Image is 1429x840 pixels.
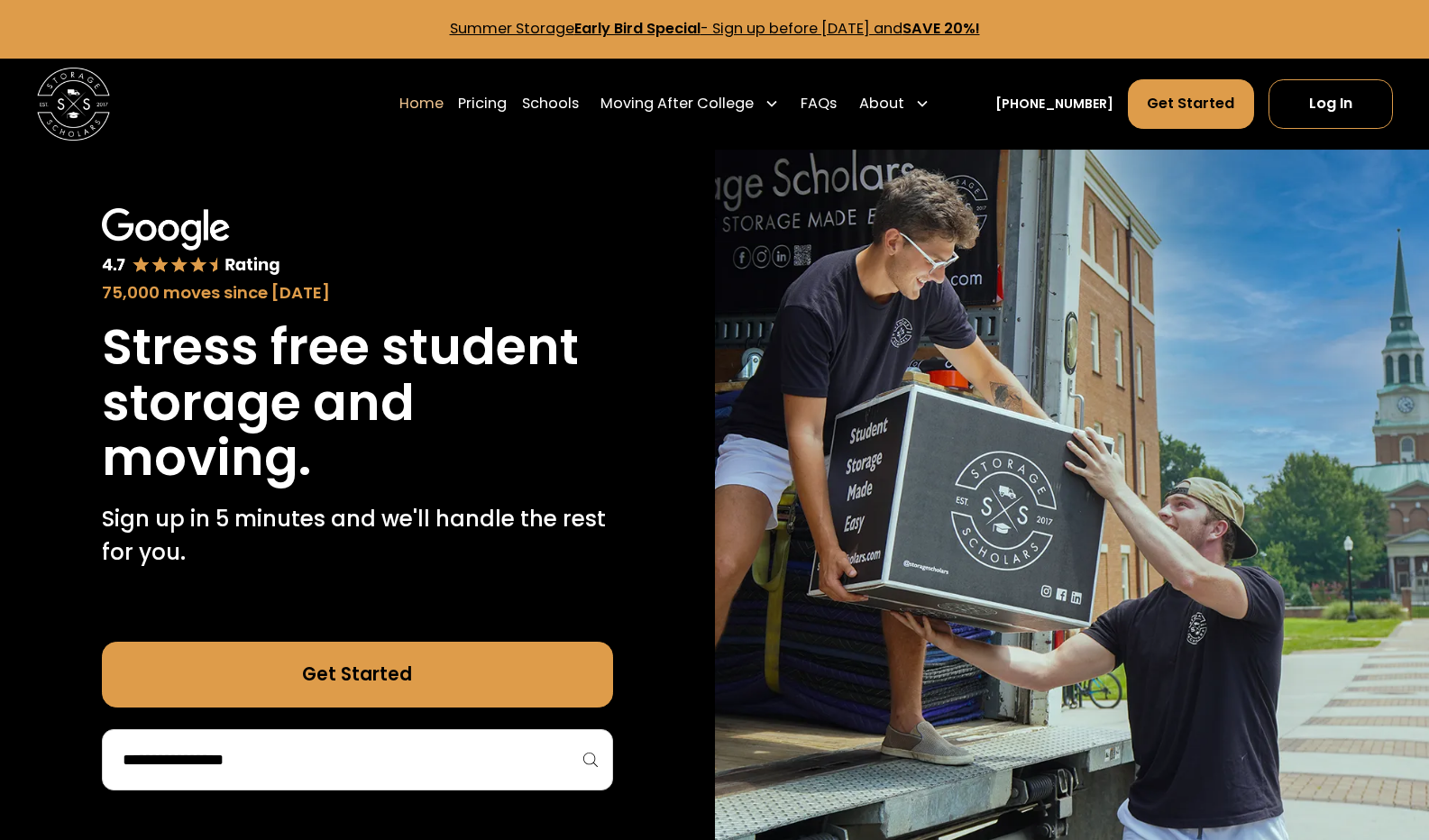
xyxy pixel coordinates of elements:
[574,18,701,39] strong: Early Bird Special
[458,78,507,130] a: Pricing
[1128,79,1254,129] a: Get Started
[37,68,110,141] a: home
[450,18,980,39] a: Summer StorageEarly Bird Special- Sign up before [DATE] andSAVE 20%!
[102,280,613,305] div: 75,000 moves since [DATE]
[399,78,444,130] a: Home
[852,78,938,130] div: About
[37,68,110,141] img: Storage Scholars main logo
[102,642,613,708] a: Get Started
[102,503,613,569] p: Sign up in 5 minutes and we'll handle the rest for you.
[600,93,754,114] div: Moving After College
[1269,79,1393,129] a: Log In
[859,93,904,114] div: About
[801,78,837,130] a: FAQs
[522,78,579,130] a: Schools
[102,319,613,485] h1: Stress free student storage and moving.
[593,78,787,130] div: Moving After College
[995,95,1113,114] a: [PHONE_NUMBER]
[902,18,980,39] strong: SAVE 20%!
[102,208,280,277] img: Google 4.7 star rating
